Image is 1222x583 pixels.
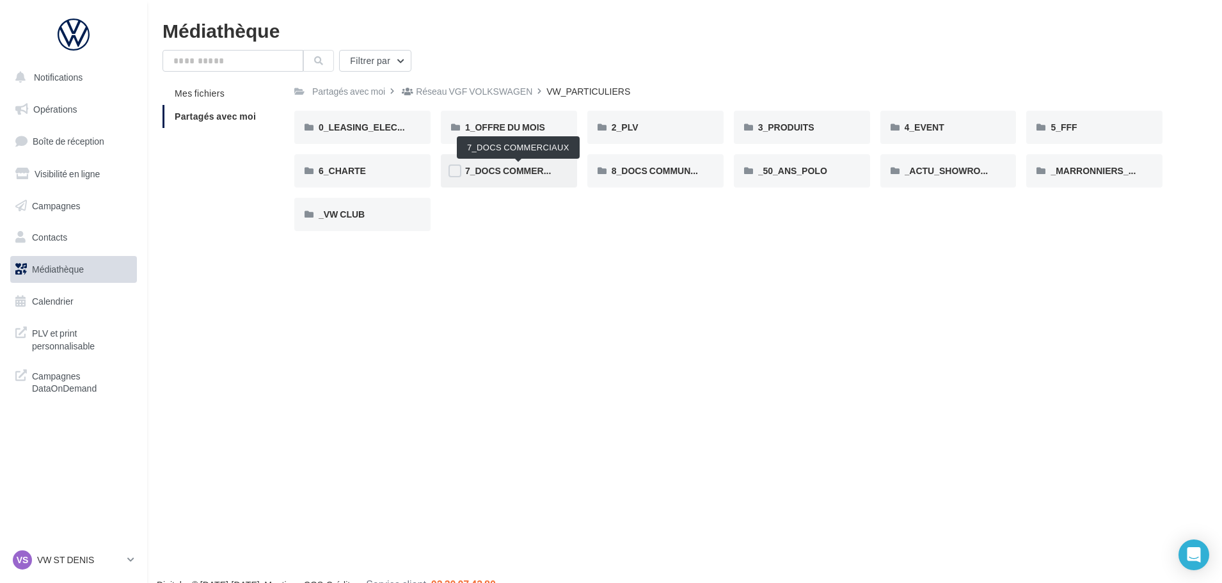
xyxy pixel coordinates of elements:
[457,136,580,159] div: 7_DOCS COMMERCIAUX
[758,165,827,176] span: _50_ANS_POLO
[8,64,134,91] button: Notifications
[8,362,139,400] a: Campagnes DataOnDemand
[612,165,727,176] span: 8_DOCS COMMUNICATION
[17,554,29,566] span: VS
[905,122,944,132] span: 4_EVENT
[319,122,431,132] span: 0_LEASING_ELECTRIQUE
[1051,122,1077,132] span: 5_FFF
[546,85,630,98] div: VW_PARTICULIERS
[416,85,532,98] div: Réseau VGF VOLKSWAGEN
[1178,539,1209,570] div: Open Intercom Messenger
[8,193,139,220] a: Campagnes
[32,232,67,243] span: Contacts
[758,122,814,132] span: 3_PRODUITS
[8,256,139,283] a: Médiathèque
[8,319,139,357] a: PLV et print personnalisable
[163,20,1207,40] div: Médiathèque
[8,161,139,188] a: Visibilité en ligne
[34,72,83,83] span: Notifications
[32,296,74,307] span: Calendrier
[319,209,365,220] span: _VW CLUB
[32,264,84,275] span: Médiathèque
[33,104,77,115] span: Opérations
[37,554,122,566] p: VW ST DENIS
[312,85,385,98] div: Partagés avec moi
[465,122,545,132] span: 1_OFFRE DU MOIS
[612,122,639,132] span: 2_PLV
[8,288,139,315] a: Calendrier
[32,367,132,395] span: Campagnes DataOnDemand
[32,200,81,211] span: Campagnes
[1051,165,1138,176] span: _MARRONNIERS_25
[10,548,137,572] a: VS VW ST DENIS
[8,127,139,155] a: Boîte de réception
[32,324,132,352] span: PLV et print personnalisable
[35,168,100,179] span: Visibilité en ligne
[33,136,104,147] span: Boîte de réception
[465,165,571,176] span: 7_DOCS COMMERCIAUX
[8,224,139,251] a: Contacts
[8,96,139,123] a: Opérations
[339,50,411,72] button: Filtrer par
[175,88,225,99] span: Mes fichiers
[175,111,256,122] span: Partagés avec moi
[319,165,366,176] span: 6_CHARTE
[905,165,996,176] span: _ACTU_SHOWROOM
